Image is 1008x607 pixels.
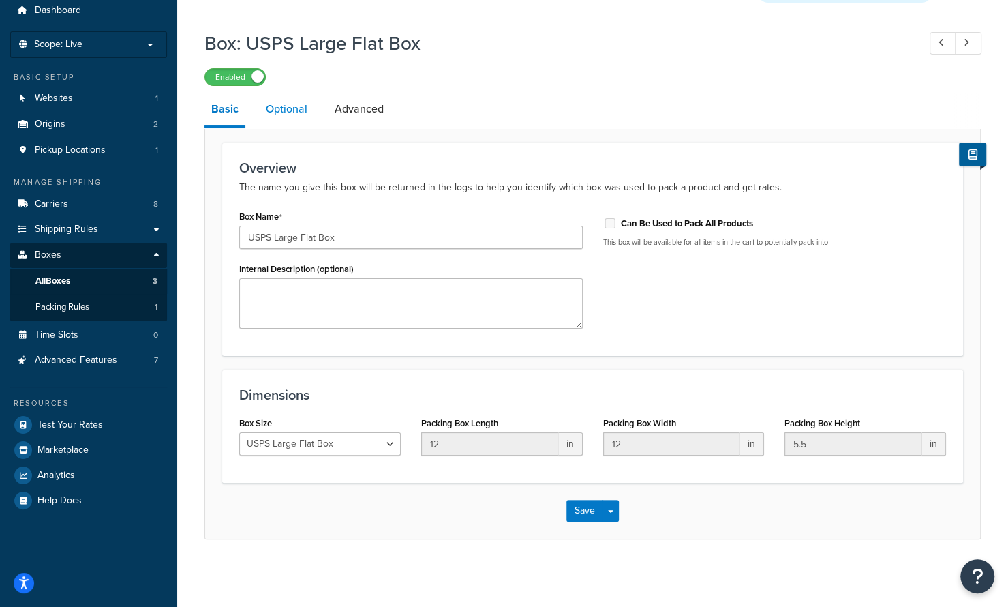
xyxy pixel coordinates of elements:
a: Pickup Locations1 [10,138,167,163]
a: Origins2 [10,112,167,137]
li: Carriers [10,192,167,217]
h1: Box: USPS Large Flat Box [204,30,904,57]
span: in [739,432,764,456]
a: Advanced [328,93,391,125]
span: Dashboard [35,5,81,16]
div: Resources [10,398,167,409]
span: Origins [35,119,65,130]
a: AllBoxes3 [10,269,167,294]
label: Internal Description (optional) [239,264,354,274]
span: 1 [155,301,157,313]
a: Websites1 [10,86,167,111]
span: Carriers [35,198,68,210]
label: Packing Box Width [603,418,676,428]
a: Previous Record [930,32,956,55]
a: Analytics [10,463,167,488]
label: Box Size [239,418,272,428]
span: 1 [155,145,158,156]
span: Scope: Live [34,39,82,50]
span: Analytics [37,470,75,482]
div: Manage Shipping [10,177,167,188]
span: 2 [153,119,158,130]
div: Basic Setup [10,72,167,83]
li: Origins [10,112,167,137]
a: Marketplace [10,438,167,462]
li: Packing Rules [10,295,167,320]
span: All Boxes [35,276,70,287]
span: Marketplace [37,445,89,456]
label: Packing Box Height [784,418,860,428]
span: Advanced Features [35,355,117,366]
span: Websites [35,93,73,104]
button: Show Help Docs [959,143,986,166]
input: This option can't be selected because the box is assigned to a dimensional rule [603,218,617,228]
label: Packing Box Length [421,418,498,428]
span: Help Docs [37,495,82,507]
a: Test Your Rates [10,413,167,437]
h3: Overview [239,160,946,175]
label: Can Be Used to Pack All Products [621,218,753,230]
a: Time Slots0 [10,323,167,348]
a: Shipping Rules [10,217,167,242]
span: in [558,432,583,456]
li: Websites [10,86,167,111]
span: 1 [155,93,158,104]
a: Packing Rules1 [10,295,167,320]
h3: Dimensions [239,387,946,402]
span: 8 [153,198,158,210]
a: Boxes [10,243,167,268]
span: Packing Rules [35,301,89,313]
button: Open Resource Center [960,559,994,593]
a: Basic [204,93,245,128]
span: in [921,432,946,456]
p: This box will be available for all items in the cart to potentially pack into [603,237,947,248]
a: Next Record [955,32,981,55]
span: 3 [153,276,157,287]
li: Advanced Features [10,348,167,373]
span: Pickup Locations [35,145,106,156]
p: The name you give this box will be returned in the logs to help you identify which box was used t... [239,179,946,196]
li: Time Slots [10,323,167,348]
li: Pickup Locations [10,138,167,163]
span: Time Slots [35,329,78,341]
label: Enabled [205,69,265,85]
a: Help Docs [10,488,167,513]
a: Carriers8 [10,192,167,217]
span: 7 [154,355,158,366]
li: Boxes [10,243,167,321]
a: Advanced Features7 [10,348,167,373]
span: Shipping Rules [35,224,98,235]
label: Box Name [239,211,282,222]
button: Save [566,500,603,522]
span: Test Your Rates [37,419,103,431]
a: Optional [259,93,314,125]
span: 0 [153,329,158,341]
span: Boxes [35,250,61,261]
